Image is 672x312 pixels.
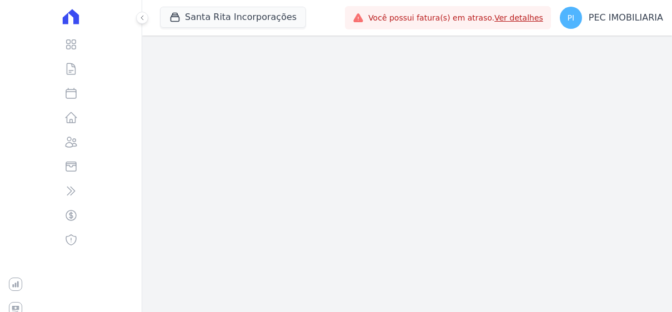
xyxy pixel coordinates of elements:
[589,12,663,23] p: PEC IMOBILIARIA
[494,13,543,22] a: Ver detalhes
[160,7,306,28] button: Santa Rita Incorporações
[568,14,575,22] span: PI
[368,12,543,24] span: Você possui fatura(s) em atraso.
[551,2,672,33] button: PI PEC IMOBILIARIA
